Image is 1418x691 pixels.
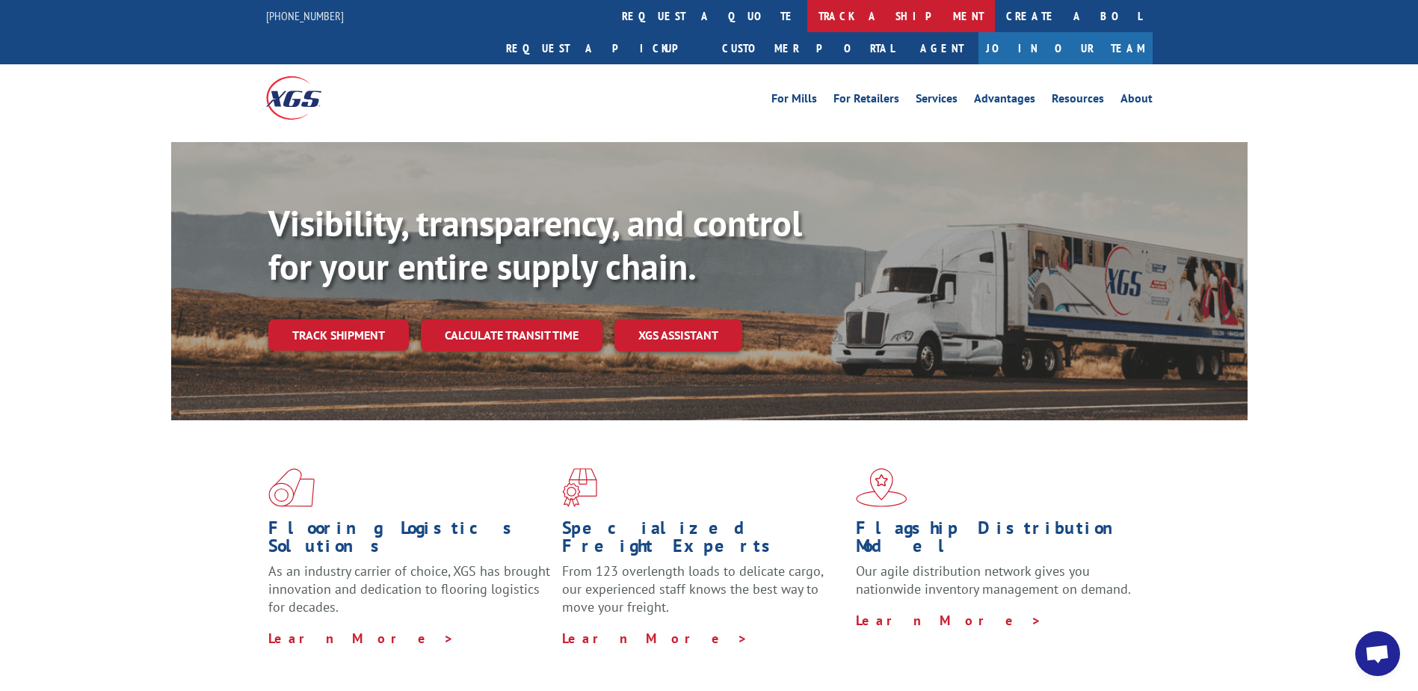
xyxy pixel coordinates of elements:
h1: Specialized Freight Experts [562,519,845,562]
h1: Flagship Distribution Model [856,519,1138,562]
a: Advantages [974,93,1035,109]
a: Join Our Team [978,32,1153,64]
a: For Mills [771,93,817,109]
img: xgs-icon-focused-on-flooring-red [562,468,597,507]
a: Learn More > [268,630,454,647]
a: Services [916,93,958,109]
a: Resources [1052,93,1104,109]
div: Open chat [1355,631,1400,676]
img: xgs-icon-flagship-distribution-model-red [856,468,907,507]
a: For Retailers [833,93,899,109]
span: As an industry carrier of choice, XGS has brought innovation and dedication to flooring logistics... [268,562,550,615]
a: Learn More > [856,612,1042,629]
img: xgs-icon-total-supply-chain-intelligence-red [268,468,315,507]
a: About [1120,93,1153,109]
a: XGS ASSISTANT [614,319,742,351]
a: Track shipment [268,319,409,351]
b: Visibility, transparency, and control for your entire supply chain. [268,200,802,289]
a: Request a pickup [495,32,711,64]
a: Agent [905,32,978,64]
a: Customer Portal [711,32,905,64]
h1: Flooring Logistics Solutions [268,519,551,562]
a: [PHONE_NUMBER] [266,8,344,23]
a: Learn More > [562,630,748,647]
a: Calculate transit time [421,319,602,351]
p: From 123 overlength loads to delicate cargo, our experienced staff knows the best way to move you... [562,562,845,629]
span: Our agile distribution network gives you nationwide inventory management on demand. [856,562,1131,598]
